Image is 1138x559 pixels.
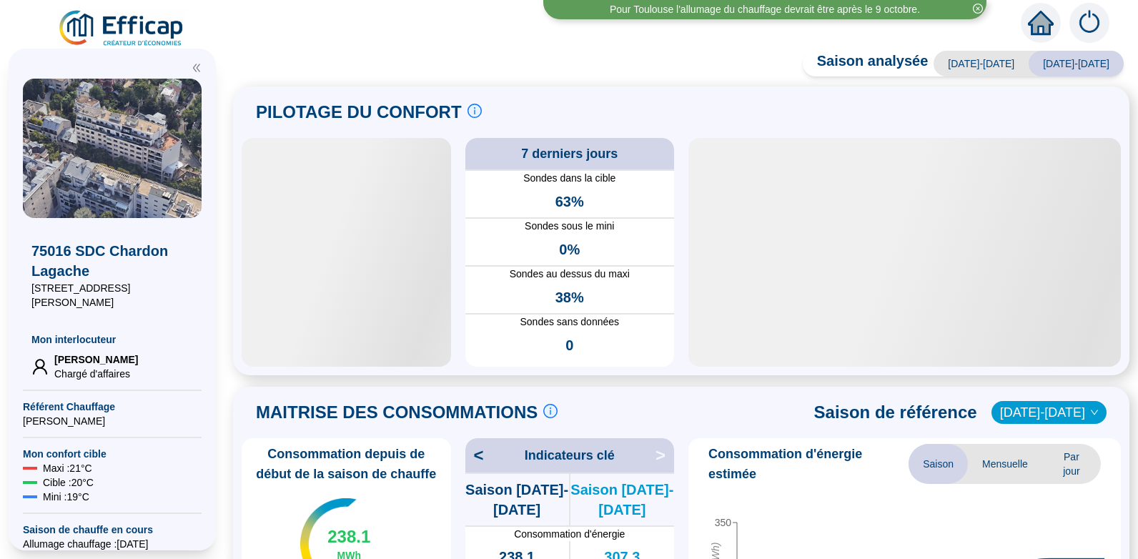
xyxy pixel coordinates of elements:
[555,287,584,307] span: 38%
[465,444,484,467] span: <
[31,281,193,310] span: [STREET_ADDRESS][PERSON_NAME]
[192,63,202,73] span: double-left
[54,352,138,367] span: [PERSON_NAME]
[31,241,193,281] span: 75016 SDC Chardon Lagache
[708,444,909,484] span: Consommation d'énergie estimée
[23,537,202,551] span: Allumage chauffage : [DATE]
[31,332,193,347] span: Mon interlocuteur
[559,239,580,259] span: 0%
[968,444,1042,484] span: Mensuelle
[57,9,187,49] img: efficap energie logo
[465,315,675,330] span: Sondes sans données
[1029,51,1124,76] span: [DATE]-[DATE]
[54,367,138,381] span: Chargé d'affaires
[543,404,558,418] span: info-circle
[814,401,977,424] span: Saison de référence
[973,4,983,14] span: close-circle
[465,171,675,186] span: Sondes dans la cible
[31,358,49,375] span: user
[565,335,573,355] span: 0
[715,517,732,528] tspan: 350
[465,267,675,282] span: Sondes au dessus du maxi
[555,192,584,212] span: 63%
[521,144,618,164] span: 7 derniers jours
[1042,444,1101,484] span: Par jour
[803,51,929,76] span: Saison analysée
[23,400,202,414] span: Référent Chauffage
[610,2,920,17] div: Pour Toulouse l'allumage du chauffage devrait être après le 9 octobre.
[525,445,615,465] span: Indicateurs clé
[23,523,202,537] span: Saison de chauffe en cours
[43,475,94,490] span: Cible : 20 °C
[256,101,462,124] span: PILOTAGE DU CONFORT
[934,51,1029,76] span: [DATE]-[DATE]
[465,219,675,234] span: Sondes sous le mini
[465,527,675,541] span: Consommation d'énergie
[467,104,482,118] span: info-circle
[43,490,89,504] span: Mini : 19 °C
[23,414,202,428] span: [PERSON_NAME]
[23,447,202,461] span: Mon confort cible
[1000,402,1098,423] span: 2019-2020
[256,401,538,424] span: MAITRISE DES CONSOMMATIONS
[570,480,674,520] span: Saison [DATE]-[DATE]
[1069,3,1109,43] img: alerts
[655,444,674,467] span: >
[465,480,569,520] span: Saison [DATE]-[DATE]
[247,444,445,484] span: Consommation depuis de début de la saison de chauffe
[1028,10,1054,36] span: home
[909,444,968,484] span: Saison
[1090,408,1099,417] span: down
[327,525,370,548] span: 238.1
[43,461,92,475] span: Maxi : 21 °C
